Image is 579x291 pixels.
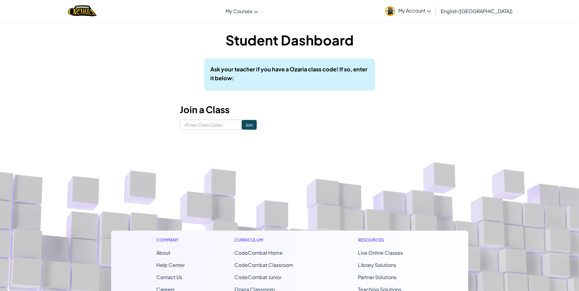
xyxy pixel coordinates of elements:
[358,262,396,268] a: Library Solutions
[382,1,434,20] a: My Account
[234,262,293,268] a: CodeCombat Classroom
[180,31,400,49] h1: Student Dashboard
[358,274,396,280] a: Partner Solutions
[234,250,283,256] span: CodeCombat Home
[156,250,170,256] a: About
[234,237,308,243] h1: Curriculum
[398,7,431,14] span: My Account
[180,120,242,130] input: <Enter Class Code>
[234,274,281,280] a: CodeCombat Junior
[438,3,516,19] a: English ([GEOGRAPHIC_DATA])
[226,8,252,14] span: My Courses
[156,237,185,243] h1: Company
[68,5,96,17] img: Home
[180,103,400,117] h3: Join a Class
[223,3,261,19] a: My Courses
[385,6,395,16] img: avatar
[358,237,423,243] h1: Resources
[210,66,367,81] b: Ask your teacher if you have a Ozaria class code! If so, enter it below:
[242,120,257,130] input: Join
[441,8,512,14] span: English ([GEOGRAPHIC_DATA])
[156,274,182,280] span: Contact Us
[68,5,96,17] a: Ozaria by CodeCombat logo
[358,250,403,256] a: Live Online Classes
[156,262,185,268] a: Help Center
